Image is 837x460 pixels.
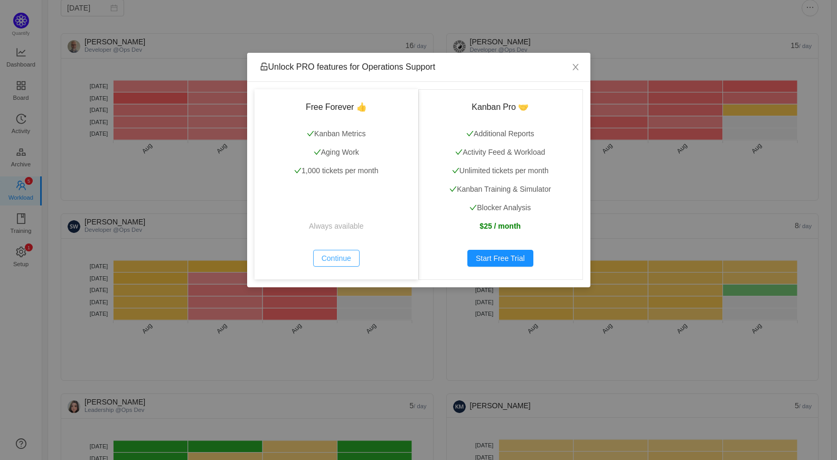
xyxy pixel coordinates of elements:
i: icon: unlock [260,62,268,71]
button: Continue [313,250,360,267]
i: icon: close [571,63,580,71]
p: Activity Feed & Workload [431,147,570,158]
p: Always available [267,221,406,232]
p: Aging Work [267,147,406,158]
p: Kanban Training & Simulator [431,184,570,195]
i: icon: check [449,185,457,193]
span: Unlock PRO features for Operations Support [260,62,436,71]
i: icon: check [314,148,321,156]
h3: Kanban Pro 🤝 [431,102,570,112]
p: Blocker Analysis [431,202,570,213]
h3: Free Forever 👍 [267,102,406,112]
i: icon: check [455,148,463,156]
button: Start Free Trial [467,250,533,267]
i: icon: check [466,130,474,137]
p: Unlimited tickets per month [431,165,570,176]
span: 1,000 tickets per month [294,166,379,175]
button: Close [561,53,590,82]
p: Additional Reports [431,128,570,139]
i: icon: check [452,167,459,174]
p: Kanban Metrics [267,128,406,139]
i: icon: check [307,130,314,137]
i: icon: check [469,204,477,211]
strong: $25 / month [479,222,521,230]
i: icon: check [294,167,302,174]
